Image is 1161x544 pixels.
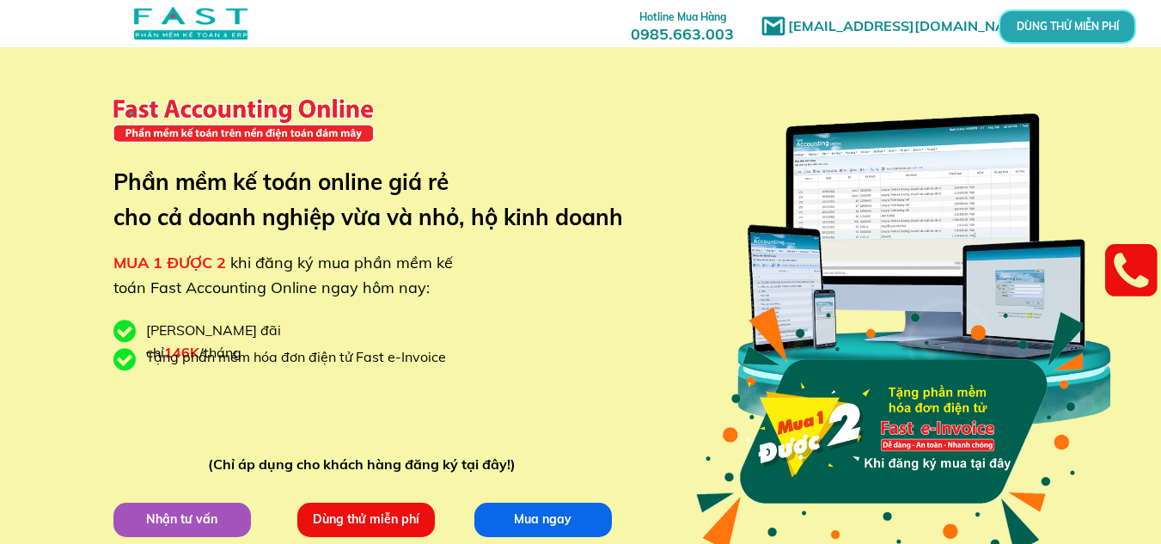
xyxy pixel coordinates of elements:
[164,344,199,361] span: 146K
[788,15,1042,38] h1: [EMAIL_ADDRESS][DOMAIN_NAME]
[470,501,614,537] p: Mua ngay
[208,454,523,476] div: (Chỉ áp dụng cho khách hàng đăng ký tại đây!)
[612,6,753,43] h3: 0985.663.003
[113,253,453,297] span: khi đăng ký mua phần mềm kế toán Fast Accounting Online ngay hôm nay:
[1021,15,1114,37] p: DÙNG THỬ MIỄN PHÍ
[293,501,437,537] p: Dùng thử miễn phí
[146,346,459,369] div: Tặng phần mềm hóa đơn điện tử Fast e-Invoice
[113,253,226,272] span: MUA 1 ĐƯỢC 2
[146,320,370,364] div: [PERSON_NAME] đãi chỉ /tháng
[109,501,254,537] p: Nhận tư vấn
[639,10,726,23] span: Hotline Mua Hàng
[113,164,649,235] h3: Phần mềm kế toán online giá rẻ cho cả doanh nghiệp vừa và nhỏ, hộ kinh doanh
